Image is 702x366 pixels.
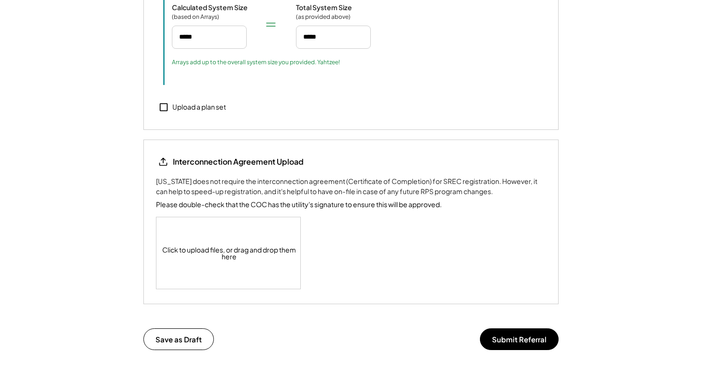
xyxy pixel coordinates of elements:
div: Calculated System Size [172,3,248,12]
button: Save as Draft [143,328,214,350]
div: Total System Size [296,3,352,12]
div: [US_STATE] does not require the interconnection agreement (Certificate of Completion) for SREC re... [156,176,546,197]
div: Upload a plan set [172,102,226,112]
div: Interconnection Agreement Upload [173,156,304,167]
button: Submit Referral [480,328,559,350]
div: Please double-check that the COC has the utility's signature to ensure this will be approved. [156,199,442,210]
div: Click to upload files, or drag and drop them here [156,217,301,289]
div: (based on Arrays) [172,13,220,21]
div: Arrays add up to the overall system size you provided. Yahtzee! [172,58,340,66]
div: (as provided above) [296,13,351,21]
